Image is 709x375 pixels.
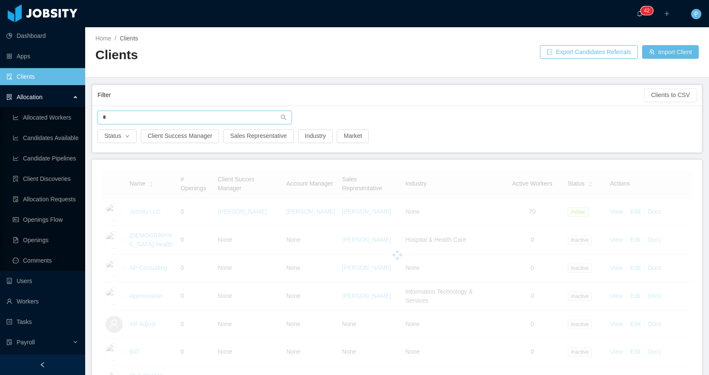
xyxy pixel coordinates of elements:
sup: 42 [640,6,653,15]
a: icon: userWorkers [6,293,78,310]
span: Clients [120,35,138,42]
a: icon: line-chartAllocated Workers [13,109,78,126]
a: icon: robotUsers [6,272,78,289]
button: Clients to CSV [644,89,697,102]
i: icon: plus [664,11,670,17]
div: Filter [98,87,644,103]
span: / [115,35,116,42]
p: 4 [644,6,647,15]
i: icon: search [281,115,287,120]
p: 2 [647,6,650,15]
a: icon: file-textOpenings [13,232,78,249]
i: icon: file-protect [6,339,12,345]
a: icon: auditClients [6,68,78,85]
button: Sales Representative [223,129,293,143]
span: Payroll [17,339,35,346]
button: icon: exportExport Candidates Referrals [540,45,638,59]
button: Market [337,129,369,143]
h2: Clients [95,46,397,64]
button: Industry [298,129,333,143]
i: icon: solution [6,94,12,100]
a: icon: idcardOpenings Flow [13,211,78,228]
a: icon: line-chartCandidates Available [13,129,78,146]
a: icon: profileTasks [6,313,78,330]
a: icon: file-searchClient Discoveries [13,170,78,187]
button: Statusicon: down [98,129,137,143]
a: icon: pie-chartDashboard [6,27,78,44]
a: Home [95,35,111,42]
a: icon: appstoreApps [6,48,78,65]
a: icon: messageComments [13,252,78,269]
a: icon: file-doneAllocation Requests [13,191,78,208]
i: icon: bell [637,11,643,17]
a: icon: line-chartCandidate Pipelines [13,150,78,167]
span: P [694,9,698,19]
button: Client Success Manager [141,129,219,143]
span: Allocation [17,94,43,100]
button: icon: usergroup-addImport Client [642,45,699,59]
